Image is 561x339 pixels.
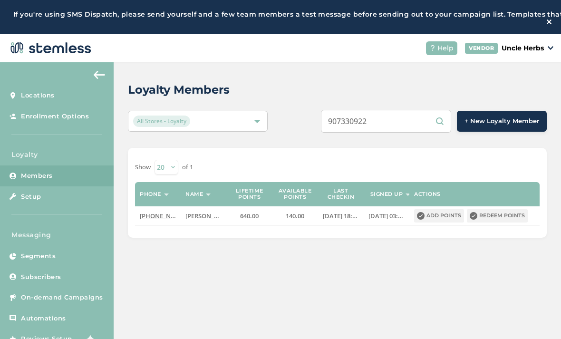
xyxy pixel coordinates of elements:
[140,212,176,220] label: (907) 330-9227
[467,209,528,223] button: Redeem points
[133,116,190,127] span: All Stores - Loyalty
[8,39,91,58] img: logo-dark-0685b13c.svg
[240,212,259,220] span: 640.00
[185,191,203,197] label: Name
[185,212,257,220] span: [PERSON_NAME] Employ
[21,272,61,282] span: Subscribers
[321,110,451,133] input: Search
[140,212,194,220] span: [PHONE_NUMBER]
[465,43,498,54] div: VENDOR
[464,116,539,126] span: + New Loyalty Member
[182,163,193,172] label: of 1
[323,212,359,220] label: 2025-07-29 18:14:02
[206,194,211,196] img: icon-sort-1e1d7615.svg
[457,111,547,132] button: + New Loyalty Member
[231,212,267,220] label: 640.00
[21,112,89,121] span: Enrollment Options
[231,188,267,200] label: Lifetime points
[547,19,551,24] img: icon-close-white-1ed751a3.svg
[277,188,313,200] label: Available points
[164,194,169,196] img: icon-sort-1e1d7615.svg
[21,192,41,202] span: Setup
[502,43,544,53] p: Uncle Herbs
[21,171,53,181] span: Members
[406,194,410,196] img: icon-sort-1e1d7615.svg
[94,71,105,78] img: icon-arrow-back-accent-c549486e.svg
[437,43,454,53] span: Help
[430,45,435,51] img: icon-help-white-03924b79.svg
[370,191,403,197] label: Signed up
[414,209,464,223] button: Add points
[548,46,553,50] img: icon_down-arrow-small-66adaf34.svg
[21,293,103,302] span: On-demand Campaigns
[409,182,540,206] th: Actions
[323,188,359,200] label: Last checkin
[21,314,66,323] span: Automations
[128,81,230,98] h2: Loyalty Members
[286,212,304,220] span: 140.00
[513,293,561,339] iframe: Chat Widget
[185,212,222,220] label: June Polintan Employ
[135,163,151,172] label: Show
[21,252,56,261] span: Segments
[368,212,405,220] label: 2024-04-05 03:59:41
[277,212,313,220] label: 140.00
[21,91,55,100] span: Locations
[140,191,161,197] label: Phone
[323,212,368,220] span: [DATE] 18:14:02
[368,212,413,220] span: [DATE] 03:59:41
